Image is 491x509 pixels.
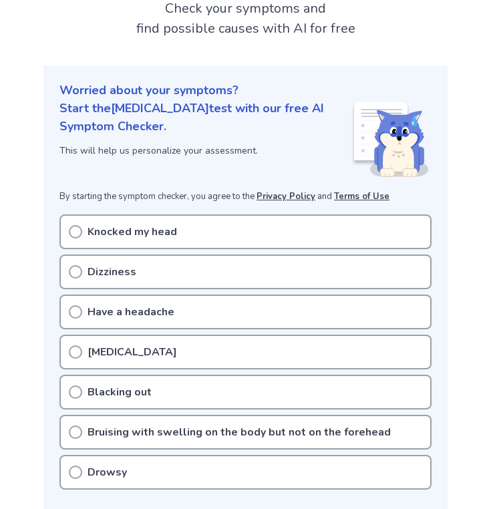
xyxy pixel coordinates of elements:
p: Start the [MEDICAL_DATA] test with our free AI Symptom Checker. [59,100,351,136]
p: Bruising with swelling on the body but not on the forehead [88,424,391,440]
p: [MEDICAL_DATA] [88,344,177,360]
p: Blacking out [88,384,152,400]
p: Drowsy [88,464,127,480]
p: By starting the symptom checker, you agree to the and [59,190,432,204]
p: This will help us personalize your assessment. [59,144,351,158]
p: Worried about your symptoms? [59,81,432,100]
p: Dizziness [88,264,136,280]
img: Shiba [351,102,429,177]
a: Privacy Policy [257,190,315,202]
p: Have a headache [88,304,174,320]
a: Terms of Use [334,190,389,202]
p: Knocked my head [88,224,177,240]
